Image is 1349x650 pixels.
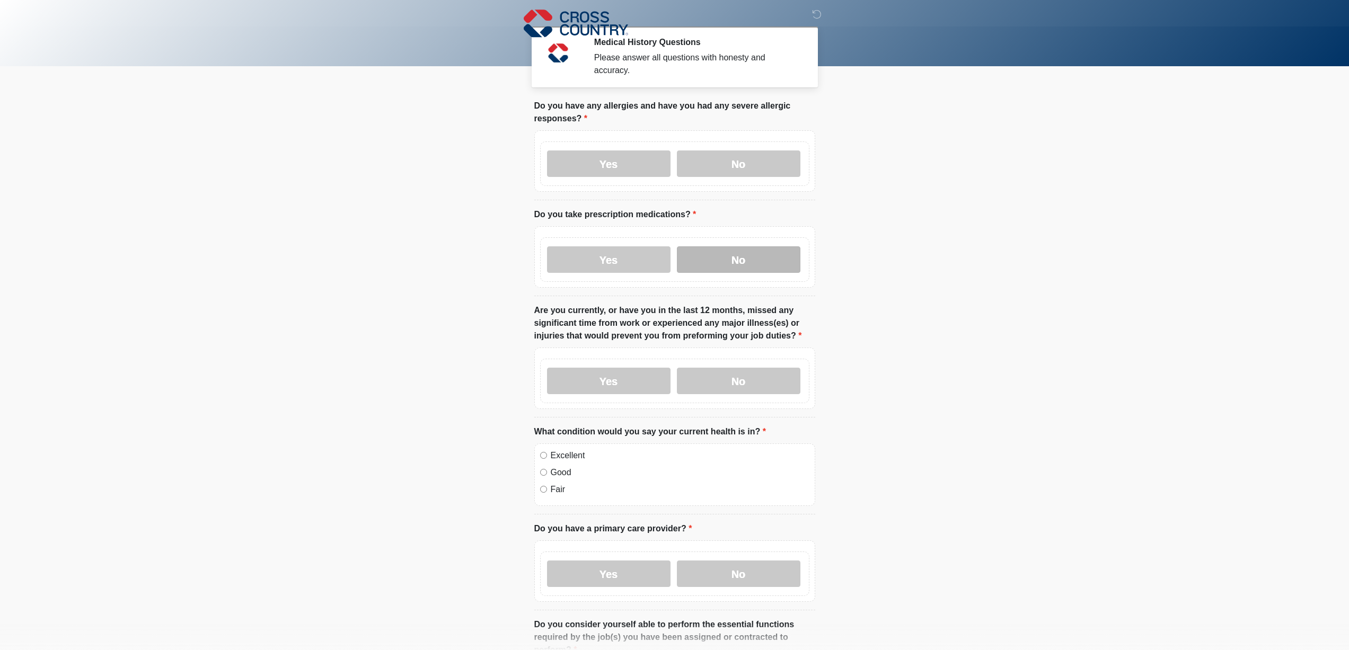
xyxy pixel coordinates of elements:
label: Are you currently, or have you in the last 12 months, missed any significant time from work or ex... [534,304,815,342]
label: Do you have a primary care provider? [534,522,692,535]
label: Fair [551,483,809,496]
label: No [677,560,800,587]
label: No [677,368,800,394]
label: Yes [547,368,671,394]
label: Yes [547,246,671,273]
label: Good [551,466,809,479]
label: Excellent [551,449,809,462]
input: Excellent [540,452,547,459]
label: Yes [547,150,671,177]
label: What condition would you say your current health is in? [534,425,766,438]
label: No [677,246,800,273]
label: Do you have any allergies and have you had any severe allergic responses? [534,100,815,125]
img: Agent Avatar [542,37,574,69]
label: No [677,150,800,177]
div: Please answer all questions with honesty and accuracy. [594,51,799,77]
label: Yes [547,560,671,587]
input: Good [540,469,547,476]
input: Fair [540,486,547,493]
img: Cross Country Logo [524,8,629,39]
label: Do you take prescription medications? [534,208,696,221]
